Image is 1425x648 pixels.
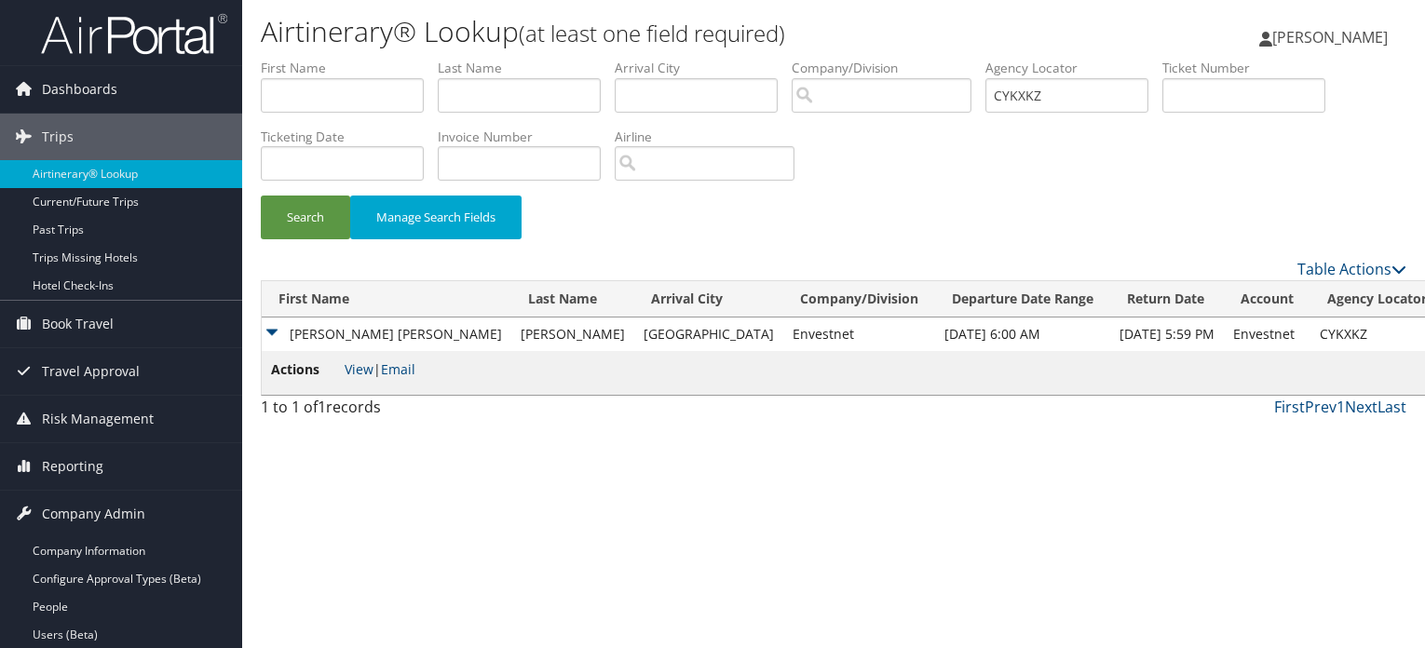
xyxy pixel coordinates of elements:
span: Book Travel [42,301,114,347]
th: Last Name: activate to sort column ascending [511,281,634,317]
td: [PERSON_NAME] [511,317,634,351]
th: Account: activate to sort column ascending [1224,281,1310,317]
label: Last Name [438,59,615,77]
th: Company/Division [783,281,935,317]
img: airportal-logo.png [41,12,227,56]
td: Envestnet [1224,317,1310,351]
label: First Name [261,59,438,77]
td: [DATE] 5:59 PM [1110,317,1224,351]
a: View [345,360,373,378]
span: | [345,360,415,378]
td: Envestnet [783,317,935,351]
div: 1 to 1 of records [261,396,526,427]
label: Invoice Number [438,128,615,146]
label: Arrival City [615,59,792,77]
h1: Airtinerary® Lookup [261,12,1025,51]
span: Company Admin [42,491,145,537]
label: Ticket Number [1162,59,1339,77]
a: Last [1377,397,1406,417]
a: Table Actions [1297,259,1406,279]
a: [PERSON_NAME] [1259,9,1406,65]
a: Email [381,360,415,378]
label: Company/Division [792,59,985,77]
td: [PERSON_NAME] [PERSON_NAME] [262,317,511,351]
th: First Name: activate to sort column ascending [262,281,511,317]
span: Dashboards [42,66,117,113]
span: Travel Approval [42,348,140,395]
button: Search [261,196,350,239]
th: Return Date: activate to sort column ascending [1110,281,1224,317]
a: Prev [1305,397,1337,417]
th: Departure Date Range: activate to sort column ascending [935,281,1110,317]
span: Actions [271,359,341,380]
th: Arrival City: activate to sort column ascending [634,281,783,317]
label: Ticketing Date [261,128,438,146]
label: Agency Locator [985,59,1162,77]
td: [DATE] 6:00 AM [935,317,1110,351]
td: [GEOGRAPHIC_DATA] [634,317,783,351]
button: Manage Search Fields [350,196,522,239]
span: [PERSON_NAME] [1272,27,1388,47]
a: First [1274,397,1305,417]
span: Trips [42,114,74,160]
a: 1 [1337,397,1345,417]
span: 1 [318,397,326,417]
span: Risk Management [42,396,154,442]
small: (at least one field required) [519,18,785,48]
label: Airline [615,128,808,146]
span: Reporting [42,443,103,490]
a: Next [1345,397,1377,417]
